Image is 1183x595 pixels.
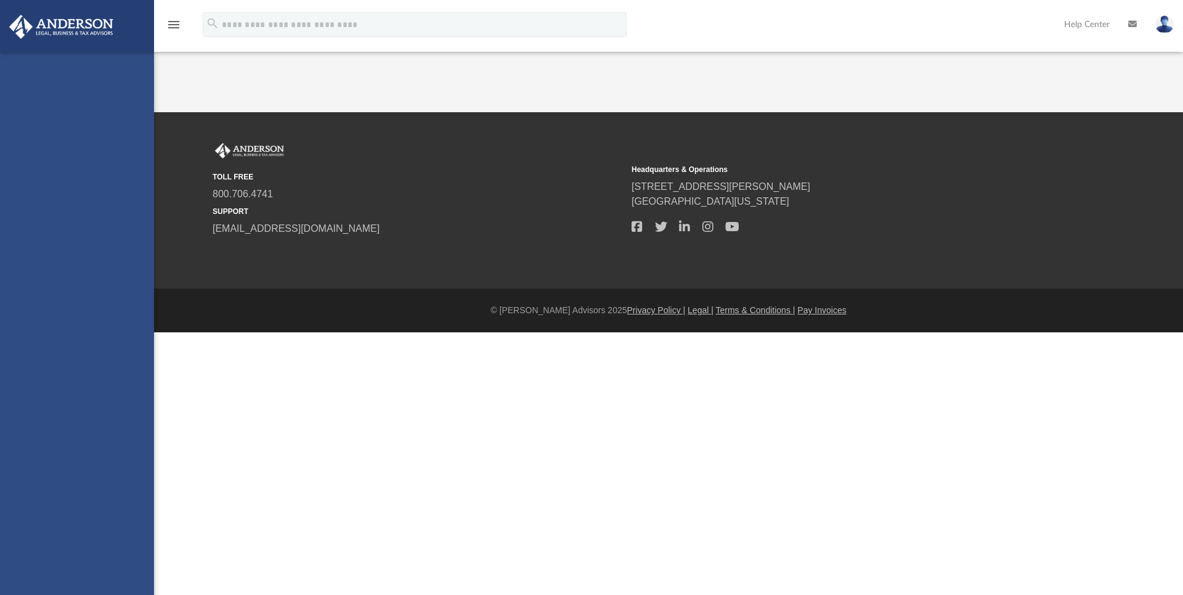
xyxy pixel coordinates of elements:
[632,181,810,192] a: [STREET_ADDRESS][PERSON_NAME]
[166,23,181,32] a: menu
[627,305,686,315] a: Privacy Policy |
[632,196,789,207] a: [GEOGRAPHIC_DATA][US_STATE]
[154,304,1183,317] div: © [PERSON_NAME] Advisors 2025
[797,305,846,315] a: Pay Invoices
[1155,15,1174,33] img: User Pic
[206,17,219,30] i: search
[716,305,795,315] a: Terms & Conditions |
[213,171,623,183] small: TOLL FREE
[213,143,287,159] img: Anderson Advisors Platinum Portal
[632,164,1042,175] small: Headquarters & Operations
[166,17,181,32] i: menu
[688,305,713,315] a: Legal |
[6,15,117,39] img: Anderson Advisors Platinum Portal
[213,206,623,217] small: SUPPORT
[213,189,273,199] a: 800.706.4741
[213,223,380,234] a: [EMAIL_ADDRESS][DOMAIN_NAME]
